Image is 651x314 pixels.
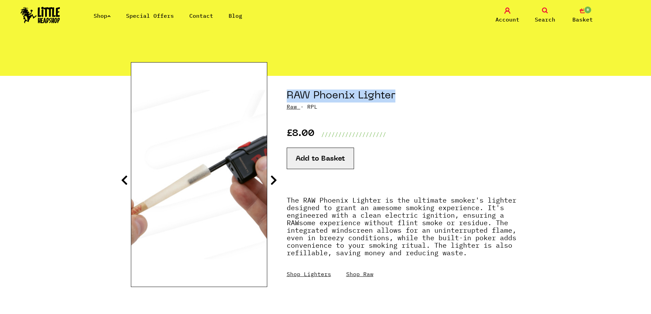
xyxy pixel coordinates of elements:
[566,8,600,24] a: 0 Basket
[287,148,354,169] button: Add to Basket
[287,90,520,103] h1: RAW Phoenix Lighter
[287,130,314,138] p: £8.00
[287,103,297,110] a: Raw
[287,103,520,111] p: · RPL
[321,130,386,138] p: ///////////////////
[584,6,592,14] span: 0
[131,90,267,259] img: RAW Phoenix Lighter image 4
[535,15,555,24] span: Search
[21,7,60,23] img: Little Head Shop Logo
[287,271,331,277] a: Shop Lighters
[126,12,174,19] a: Special Offers
[346,271,374,277] a: Shop Raw
[229,12,242,19] a: Blog
[528,8,562,24] a: Search
[131,34,187,42] a: All Products
[189,12,213,19] a: Contact
[287,196,520,263] p: The RAW Phoenix Lighter is the ultimate smoker's lighter designed to grant an awesome smoking exp...
[496,15,519,24] span: Account
[94,12,111,19] a: Shop
[572,15,593,24] span: Basket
